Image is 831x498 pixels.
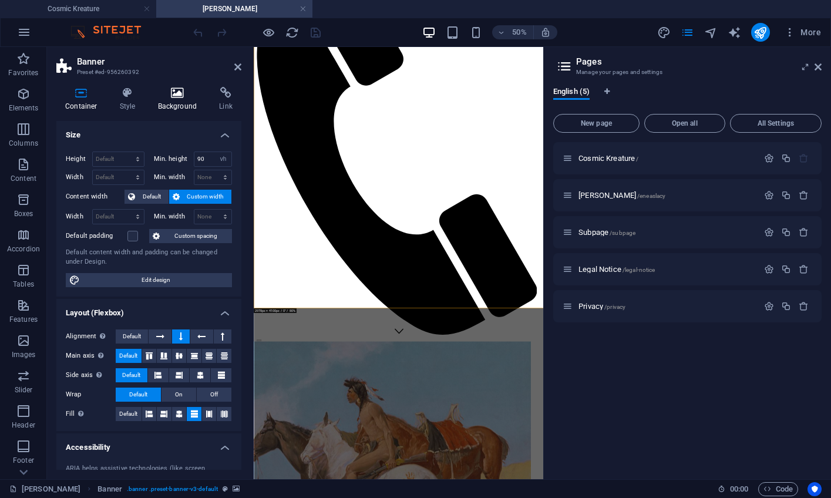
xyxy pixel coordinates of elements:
[604,304,625,310] span: /privacy
[12,420,35,430] p: Header
[578,265,655,274] span: Click to open page
[575,154,758,162] div: Cosmic Kreature/
[764,153,774,163] div: Settings
[139,190,165,204] span: Default
[578,154,638,163] span: Click to open page
[12,350,36,359] p: Images
[156,2,312,15] h4: [PERSON_NAME]
[784,26,821,38] span: More
[116,407,142,421] button: Default
[644,114,725,133] button: Open all
[576,67,798,78] h3: Manage your pages and settings
[623,267,655,273] span: /legal-notice
[636,156,638,162] span: /
[735,120,816,127] span: All Settings
[764,301,774,311] div: Settings
[83,273,228,287] span: Edit design
[233,486,240,492] i: This element contains a background
[149,229,232,243] button: Custom spacing
[9,482,80,496] a: Click to cancel selection. Double-click to open Pages
[223,486,228,492] i: This element is a customizable preset
[154,213,194,220] label: Min. width
[657,25,671,39] button: design
[808,482,822,496] button: Usercentrics
[559,120,634,127] span: New page
[116,349,142,363] button: Default
[650,120,720,127] span: Open all
[751,23,770,42] button: publish
[97,482,240,496] nav: breadcrumb
[553,114,640,133] button: New page
[154,156,194,162] label: Min. height
[66,464,232,493] div: ARIA helps assistive technologies (like screen readers) to understand the role, state, and behavi...
[681,26,694,39] i: Pages (Ctrl+Alt+S)
[7,244,40,254] p: Accordion
[764,264,774,274] div: Settings
[657,26,671,39] i: Design (Ctrl+Alt+Y)
[77,56,241,67] h2: Banner
[125,190,169,204] button: Default
[66,229,127,243] label: Default padding
[66,349,116,363] label: Main axis
[197,388,231,402] button: Off
[610,230,635,236] span: /subpage
[9,139,38,148] p: Columns
[66,248,232,267] div: Default content width and padding can be changed under Design.
[575,265,758,273] div: Legal Notice/legal-notice
[763,482,793,496] span: Code
[799,153,809,163] div: The startpage cannot be deleted
[637,193,665,199] span: /eneaslacy
[129,388,147,402] span: Default
[66,329,116,344] label: Alignment
[492,25,534,39] button: 50%
[127,482,218,496] span: . banner .preset-banner-v3-default
[553,85,590,101] span: English (5)
[175,388,183,402] span: On
[718,482,749,496] h6: Session time
[11,174,36,183] p: Content
[56,299,241,320] h4: Layout (Flexbox)
[66,407,116,421] label: Fill
[730,482,748,496] span: 00 00
[553,87,822,109] div: Language Tabs
[510,25,529,39] h6: 50%
[66,156,92,162] label: Height
[210,388,218,402] span: Off
[728,26,741,39] i: AI Writer
[540,27,551,38] i: On resize automatically adjust zoom level to fit chosen device.
[66,368,116,382] label: Side axis
[728,25,742,39] button: text_generator
[77,67,218,78] h3: Preset #ed-956260392
[66,190,125,204] label: Content width
[111,87,149,112] h4: Style
[781,227,791,237] div: Duplicate
[781,153,791,163] div: Duplicate
[119,407,137,421] span: Default
[162,388,196,402] button: On
[66,388,116,402] label: Wrap
[66,174,92,180] label: Width
[781,264,791,274] div: Duplicate
[183,190,228,204] span: Custom width
[56,87,111,112] h4: Container
[285,25,299,39] button: reload
[163,229,228,243] span: Custom spacing
[122,368,140,382] span: Default
[123,329,141,344] span: Default
[764,227,774,237] div: Settings
[575,302,758,310] div: Privacy/privacy
[578,302,625,311] span: Click to open page
[116,329,148,344] button: Default
[97,482,122,496] span: Click to select. Double-click to edit
[738,484,740,493] span: :
[13,456,34,465] p: Footer
[779,23,826,42] button: More
[781,190,791,200] div: Duplicate
[68,25,156,39] img: Editor Logo
[56,433,241,455] h4: Accessibility
[66,213,92,220] label: Width
[261,25,275,39] button: Click here to leave preview mode and continue editing
[575,191,758,199] div: [PERSON_NAME]/eneaslacy
[13,280,34,289] p: Tables
[169,190,232,204] button: Custom width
